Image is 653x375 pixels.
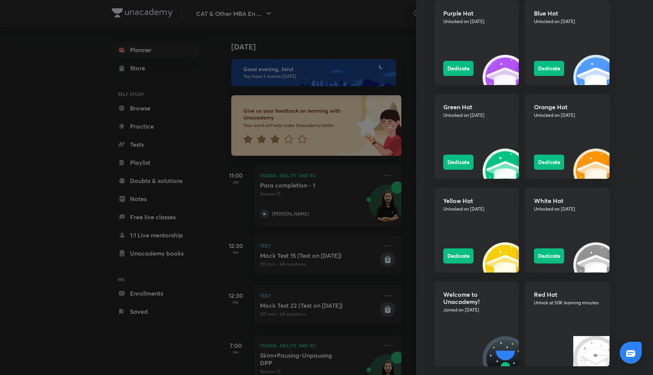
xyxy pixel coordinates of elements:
[443,197,510,204] h5: Yellow Hat
[534,291,600,298] h5: Red Hat
[443,103,510,110] h5: Green Hat
[573,149,619,194] img: Orange Hat
[483,55,528,100] img: Purple Hat
[443,206,510,212] p: Unlocked on [DATE]
[534,197,600,204] h5: White Hat
[534,248,564,263] button: Dedicate
[443,112,510,119] p: Unlocked on [DATE]
[534,9,600,17] h5: Blue Hat
[534,18,600,25] p: Unlocked on [DATE]
[443,291,510,305] h5: Welcome to Unacademy!
[483,149,528,194] img: Green Hat
[573,55,619,100] img: Blue Hat
[443,9,510,17] h5: Purple Hat
[443,61,474,76] button: Dedicate
[534,112,600,119] p: Unlocked on [DATE]
[483,242,528,288] img: Yellow Hat
[443,18,510,25] p: Unlocked on [DATE]
[534,103,600,110] h5: Orange Hat
[534,61,564,76] button: Dedicate
[443,307,510,313] p: Joined on [DATE]
[443,155,474,170] button: Dedicate
[573,242,619,288] img: White Hat
[534,206,600,212] p: Unlocked on [DATE]
[534,155,564,170] button: Dedicate
[534,299,600,306] p: Unlock at 50K learning minutes
[443,248,474,263] button: Dedicate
